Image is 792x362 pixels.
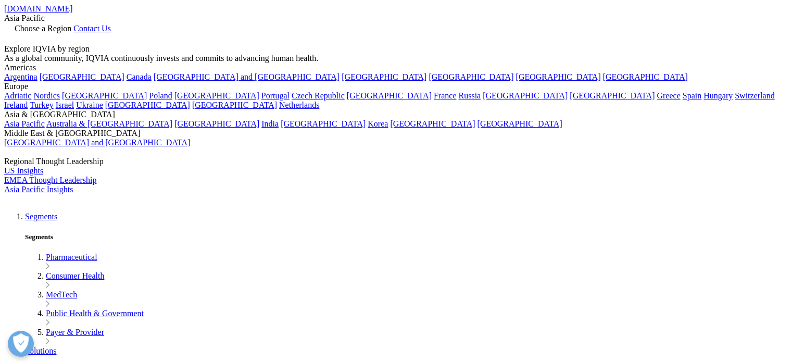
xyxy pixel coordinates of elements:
[4,129,788,138] div: Middle East & [GEOGRAPHIC_DATA]
[46,328,104,336] a: Payer & Provider
[25,346,56,355] a: Solutions
[4,119,45,128] a: Asia Pacific
[4,54,788,63] div: As a global community, IQVIA continuously invests and commits to advancing human health.
[261,91,290,100] a: Portugal
[4,185,73,194] a: Asia Pacific Insights
[603,72,688,81] a: [GEOGRAPHIC_DATA]
[4,44,788,54] div: Explore IQVIA by region
[570,91,655,100] a: [GEOGRAPHIC_DATA]
[4,166,43,175] a: US Insights
[342,72,426,81] a: [GEOGRAPHIC_DATA]
[76,101,103,109] a: Ukraine
[192,101,277,109] a: [GEOGRAPHIC_DATA]
[4,110,788,119] div: Asia & [GEOGRAPHIC_DATA]
[4,14,788,23] div: Asia Pacific
[292,91,345,100] a: Czech Republic
[56,101,74,109] a: Israel
[390,119,475,128] a: [GEOGRAPHIC_DATA]
[281,119,366,128] a: [GEOGRAPHIC_DATA]
[8,331,34,357] button: Open Preferences
[46,119,172,128] a: Australia & [GEOGRAPHIC_DATA]
[4,4,73,13] a: [DOMAIN_NAME]
[105,101,190,109] a: [GEOGRAPHIC_DATA]
[261,119,279,128] a: India
[15,24,71,33] span: Choose a Region
[279,101,319,109] a: Netherlands
[657,91,680,100] a: Greece
[25,212,57,221] a: Segments
[46,309,144,318] a: Public Health & Government
[4,101,28,109] a: Ireland
[368,119,388,128] a: Korea
[4,176,96,184] a: EMEA Thought Leadership
[174,119,259,128] a: [GEOGRAPHIC_DATA]
[4,138,190,147] a: [GEOGRAPHIC_DATA] and [GEOGRAPHIC_DATA]
[73,24,111,33] a: Contact Us
[347,91,432,100] a: [GEOGRAPHIC_DATA]
[735,91,774,100] a: Switzerland
[62,91,147,100] a: [GEOGRAPHIC_DATA]
[30,101,54,109] a: Turkey
[174,91,259,100] a: [GEOGRAPHIC_DATA]
[127,72,152,81] a: Canada
[703,91,733,100] a: Hungary
[40,72,124,81] a: [GEOGRAPHIC_DATA]
[483,91,568,100] a: [GEOGRAPHIC_DATA]
[4,63,788,72] div: Americas
[4,82,788,91] div: Europe
[477,119,562,128] a: [GEOGRAPHIC_DATA]
[154,72,340,81] a: [GEOGRAPHIC_DATA] and [GEOGRAPHIC_DATA]
[46,253,97,261] a: Pharmaceutical
[4,72,37,81] a: Argentina
[459,91,481,100] a: Russia
[46,271,104,280] a: Consumer Health
[683,91,701,100] a: Spain
[516,72,601,81] a: [GEOGRAPHIC_DATA]
[434,91,457,100] a: France
[429,72,513,81] a: [GEOGRAPHIC_DATA]
[4,91,31,100] a: Adriatic
[46,290,77,299] a: MedTech
[149,91,172,100] a: Poland
[4,157,788,166] div: Regional Thought Leadership
[33,91,60,100] a: Nordics
[25,233,788,241] h5: Segments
